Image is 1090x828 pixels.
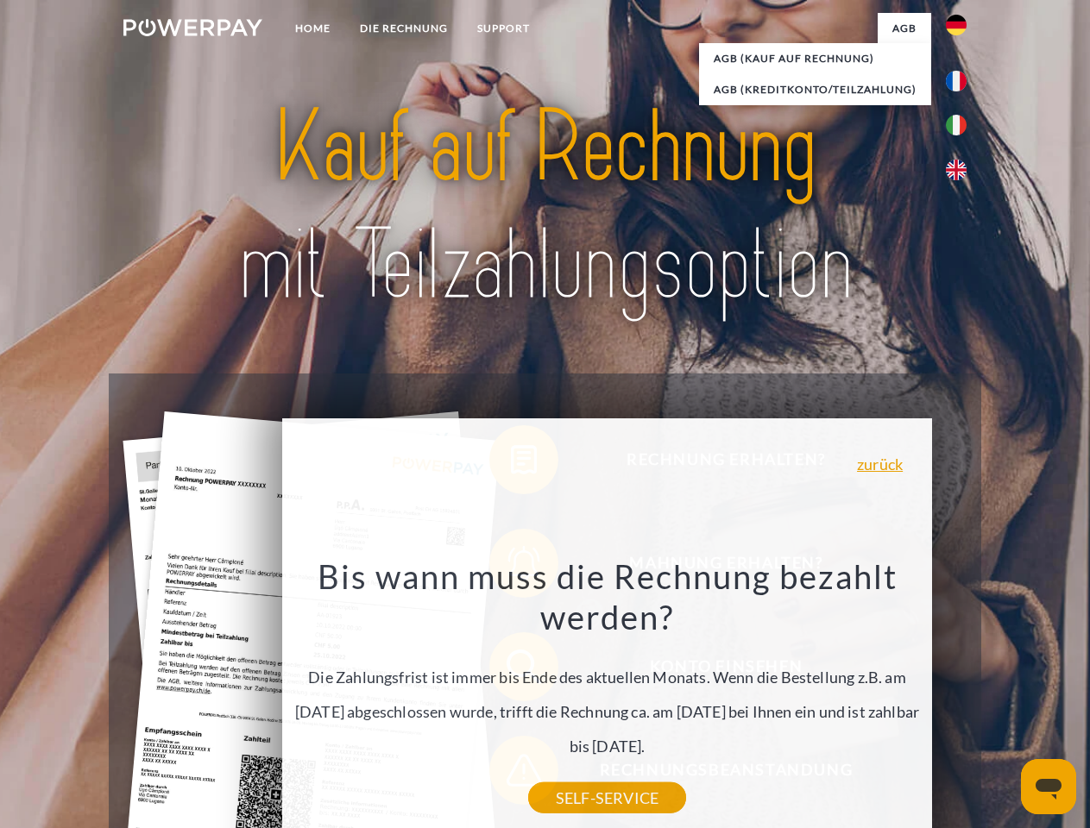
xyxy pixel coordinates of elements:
[293,555,923,798] div: Die Zahlungsfrist ist immer bis Ende des aktuellen Monats. Wenn die Bestellung z.B. am [DATE] abg...
[528,782,686,813] a: SELF-SERVICE
[345,13,463,44] a: DIE RECHNUNG
[946,160,967,180] img: en
[699,74,931,105] a: AGB (Kreditkonto/Teilzahlung)
[946,71,967,91] img: fr
[946,15,967,35] img: de
[946,115,967,135] img: it
[699,43,931,74] a: AGB (Kauf auf Rechnung)
[1021,759,1076,814] iframe: Schaltfläche zum Öffnen des Messaging-Fensters
[293,555,923,638] h3: Bis wann muss die Rechnung bezahlt werden?
[857,456,903,472] a: zurück
[463,13,545,44] a: SUPPORT
[123,19,262,36] img: logo-powerpay-white.svg
[280,13,345,44] a: Home
[165,83,925,330] img: title-powerpay_de.svg
[878,13,931,44] a: agb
